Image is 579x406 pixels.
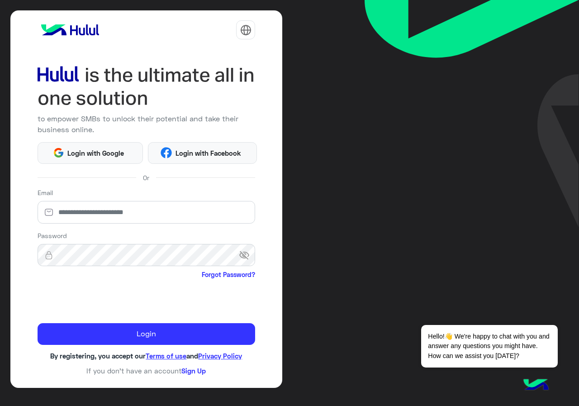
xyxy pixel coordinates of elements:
[38,231,67,240] label: Password
[172,148,244,158] span: Login with Facebook
[38,21,103,39] img: logo
[161,147,172,158] img: Facebook
[239,247,255,263] span: visibility_off
[38,281,175,316] iframe: reCAPTCHA
[38,63,256,110] img: hululLoginTitle_EN.svg
[186,352,198,360] span: and
[143,173,149,182] span: Or
[202,270,255,279] a: Forgot Password?
[181,367,206,375] a: Sign Up
[53,147,64,158] img: Google
[146,352,186,360] a: Terms of use
[198,352,242,360] a: Privacy Policy
[520,370,552,401] img: hulul-logo.png
[38,251,60,260] img: lock
[148,142,257,164] button: Login with Facebook
[38,367,256,375] h6: If you don’t have an account
[64,148,128,158] span: Login with Google
[240,24,252,36] img: tab
[38,113,256,135] p: to empower SMBs to unlock their potential and take their business online.
[38,142,143,164] button: Login with Google
[38,188,53,197] label: Email
[50,352,146,360] span: By registering, you accept our
[38,208,60,217] img: email
[38,323,256,345] button: Login
[421,325,557,368] span: Hello!👋 We're happy to chat with you and answer any questions you might have. How can we assist y...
